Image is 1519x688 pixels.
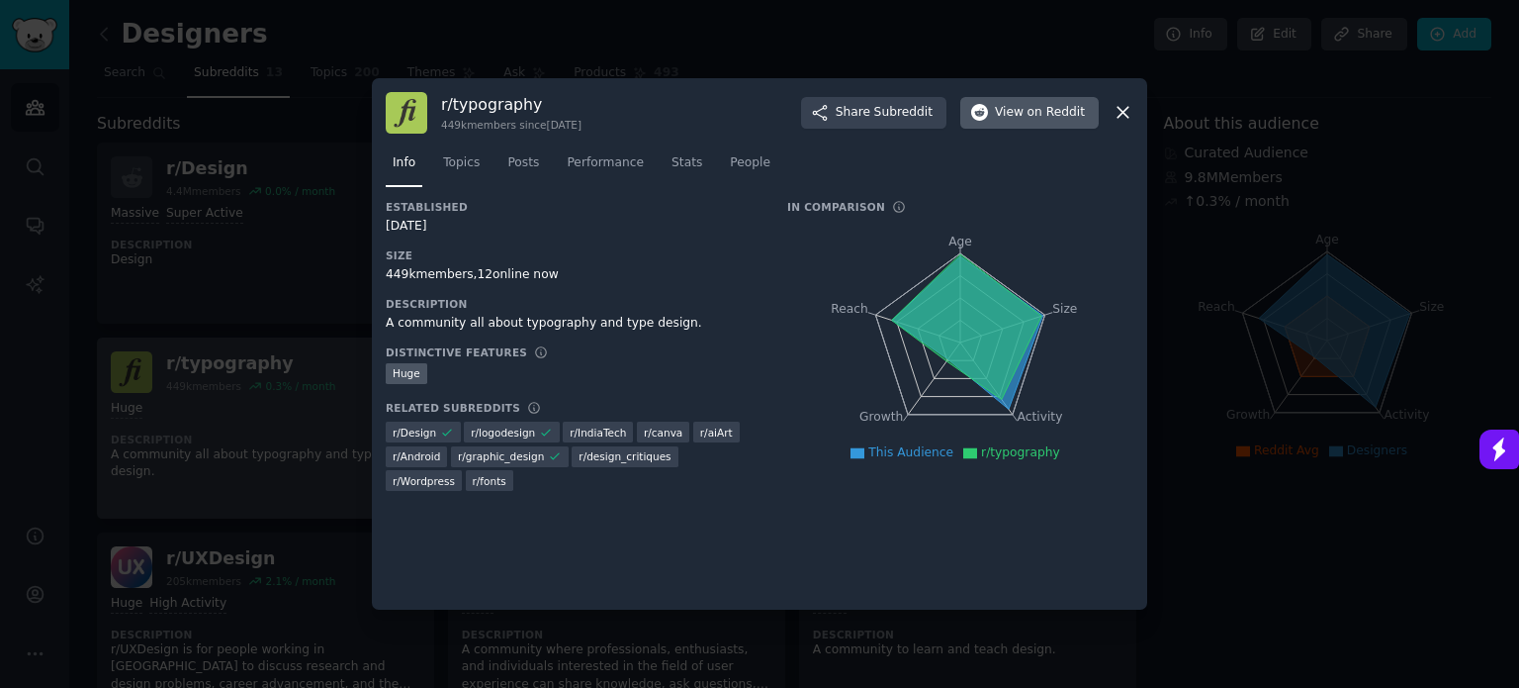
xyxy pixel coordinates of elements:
button: Viewon Reddit [960,97,1099,129]
div: Huge [386,363,427,384]
button: ShareSubreddit [801,97,946,129]
h3: Distinctive Features [386,345,527,359]
span: Posts [507,154,539,172]
h3: In Comparison [787,200,885,214]
span: Stats [671,154,702,172]
span: View [995,104,1085,122]
span: r/ logodesign [471,426,535,440]
a: Topics [436,147,487,188]
tspan: Size [1052,301,1077,315]
span: Topics [443,154,480,172]
span: r/ graphic_design [458,449,544,463]
a: People [723,147,777,188]
span: r/ Wordpress [393,474,455,488]
div: [DATE] [386,218,759,236]
img: typography [386,92,427,134]
span: r/ Design [393,426,436,440]
span: r/ Android [393,449,440,463]
a: Performance [560,147,651,188]
span: Info [393,154,415,172]
h3: Description [386,297,759,311]
span: People [730,154,770,172]
span: r/ canva [644,426,682,440]
span: r/typography [981,445,1060,459]
tspan: Age [948,235,972,248]
tspan: Reach [831,301,868,315]
span: Share [836,104,933,122]
h3: r/ typography [441,94,581,115]
a: Info [386,147,422,188]
span: r/ aiArt [700,426,733,440]
span: on Reddit [1028,104,1085,122]
span: Performance [567,154,644,172]
h3: Established [386,200,759,214]
tspan: Activity [1018,410,1063,424]
span: r/ design_critiques [579,449,670,463]
span: r/ IndiaTech [570,426,626,440]
h3: Size [386,248,759,262]
a: Posts [500,147,546,188]
div: 449k members, 12 online now [386,266,759,284]
h3: Related Subreddits [386,401,520,415]
span: r/ fonts [473,474,506,488]
a: Stats [665,147,709,188]
div: A community all about typography and type design. [386,315,759,333]
div: 449k members since [DATE] [441,118,581,132]
tspan: Growth [859,410,903,424]
span: Subreddit [874,104,933,122]
span: This Audience [868,445,953,459]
